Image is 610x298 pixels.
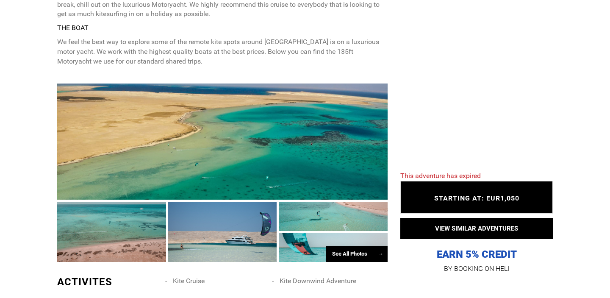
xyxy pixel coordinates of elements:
p: BY BOOKING ON HELI [400,263,553,275]
span: Kite Downwind Adventure [280,277,356,285]
span: STARTING AT: EUR1,050 [434,195,519,203]
button: VIEW SIMILAR ADVENTURES [400,218,553,239]
div: See All Photos [326,246,388,262]
span: This adventure has expired [400,172,481,180]
span: Kite Cruise [173,277,205,285]
p: We feel the best way to explore some of the remote kite spots around [GEOGRAPHIC_DATA] is on a lu... [57,37,388,67]
span: → [378,251,383,257]
strong: THE BOAT [57,24,89,32]
div: ACTIVITES [57,275,159,289]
